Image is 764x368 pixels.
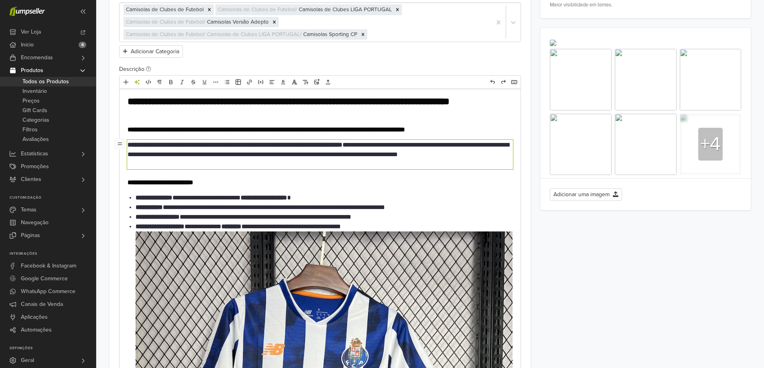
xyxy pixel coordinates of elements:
a: Lista [222,77,232,87]
img: 2024062920262240.jpg [550,40,556,46]
a: Carregar ficheiros [323,77,333,87]
span: Avaliações [22,135,49,144]
span: Páginas [21,229,40,242]
a: Excluído [188,77,199,87]
span: Canais de Venda [21,298,63,311]
span: Filtros [22,125,38,135]
p: Customização [10,195,96,200]
a: Tamanho da letra [300,77,311,87]
span: Temas [21,203,36,216]
span: Promoções [21,160,49,173]
a: Carregar imagens [312,77,322,87]
img: 140 [615,114,677,175]
div: Remove [object Object] [393,4,402,15]
a: Letra [289,77,300,87]
a: Mais formatação [211,77,221,87]
span: Preços [22,96,40,106]
a: Alternar [114,138,126,149]
a: Incorporar [255,77,266,87]
p: Maior visibilidade em temas. [550,1,741,9]
span: Todos os Produtos [22,77,69,86]
span: Geral [21,354,34,367]
span: Facebook & Instagram [21,259,76,272]
span: Gift Cards [22,106,47,115]
span: Categorias [22,115,49,125]
span: Estatísticas [21,147,48,160]
a: HTML [143,77,154,87]
span: Início [21,38,34,51]
a: Tabela [233,77,243,87]
span: Inventário [22,86,47,96]
a: Cor do texto [278,77,288,87]
span: WhatsApp Commerce [21,285,75,298]
button: Adicionar Categoria [119,45,183,58]
p: Definições [10,346,96,351]
a: Itálico [177,77,187,87]
img: 140 [550,49,612,111]
img: 140 [680,49,742,111]
span: Camisolas de Clubes de Futebol / [218,6,299,13]
a: Link [244,77,255,87]
div: Remove [object Object] [205,4,214,15]
span: Ver Loja [21,26,41,38]
a: Adicionar [121,77,131,87]
span: Google Commerce [21,272,68,285]
button: Adicionar uma imagem [550,188,622,201]
a: Alinhamento [267,77,277,87]
a: Desfazer [487,77,498,87]
span: Clientes [21,173,41,186]
a: Refazer [498,77,509,87]
a: Negrito [166,77,176,87]
a: Ferramentas de IA [132,77,142,87]
span: Encomendas [21,51,53,64]
a: Formato [154,77,165,87]
img: 140 [550,114,612,175]
a: Atalhos [509,77,519,87]
span: Camisolas de Clubes de Futebol [126,6,204,13]
img: 140 [615,49,677,111]
span: + 4 [698,128,723,161]
a: Sublinhado [199,77,210,87]
label: Descrição [119,65,151,74]
span: Produtos [21,64,43,77]
span: Automações [21,324,52,336]
span: Camisolas de Clubes LIGA PORTUGAL [299,6,392,13]
span: Aplicações [21,311,48,324]
span: 6 [79,42,86,48]
p: Integrações [10,251,96,256]
span: Navegação [21,216,49,229]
